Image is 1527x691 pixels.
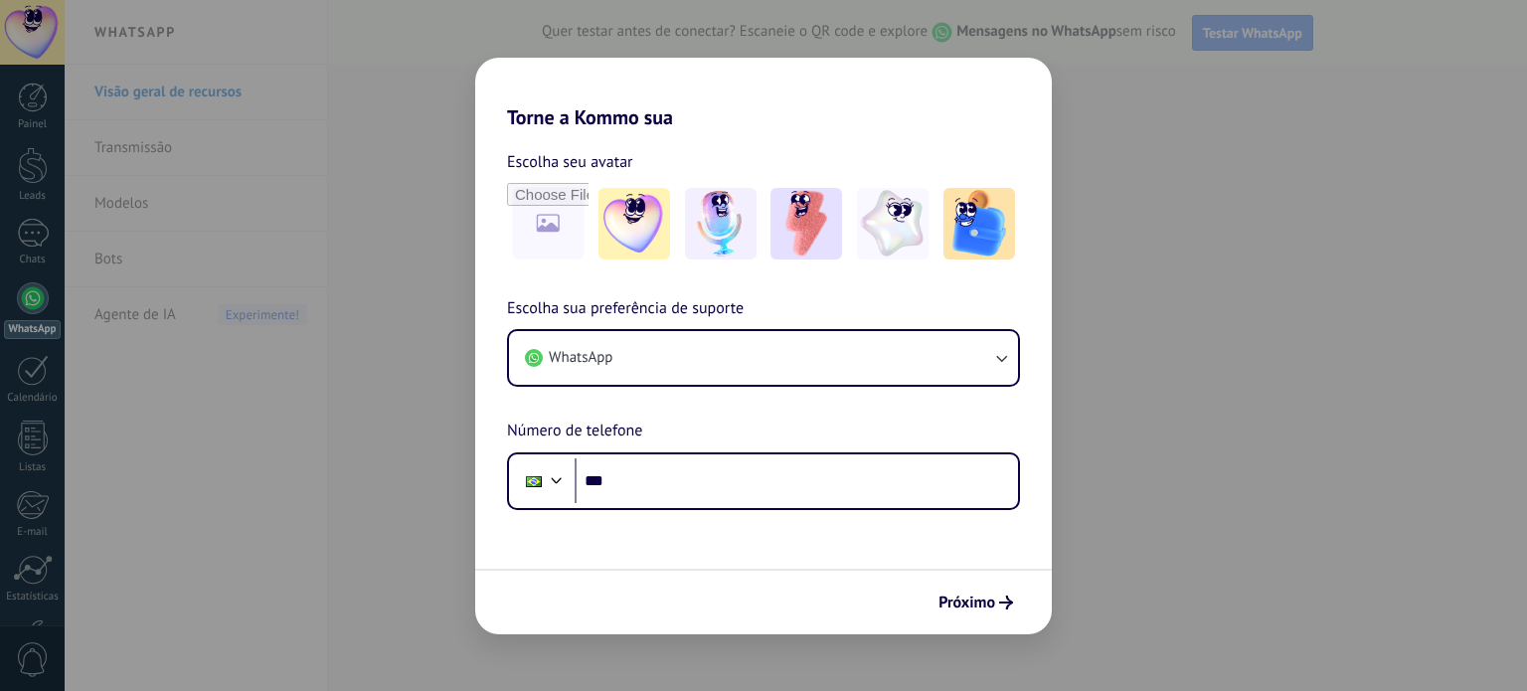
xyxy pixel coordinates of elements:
[549,348,612,368] span: WhatsApp
[938,596,995,609] span: Próximo
[507,149,633,175] span: Escolha seu avatar
[685,188,757,259] img: -2.jpeg
[857,188,929,259] img: -4.jpeg
[507,296,744,322] span: Escolha sua preferência de suporte
[930,586,1022,619] button: Próximo
[475,58,1052,129] h2: Torne a Kommo sua
[943,188,1015,259] img: -5.jpeg
[598,188,670,259] img: -1.jpeg
[507,419,642,444] span: Número de telefone
[515,460,553,502] div: Brazil: + 55
[509,331,1018,385] button: WhatsApp
[770,188,842,259] img: -3.jpeg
